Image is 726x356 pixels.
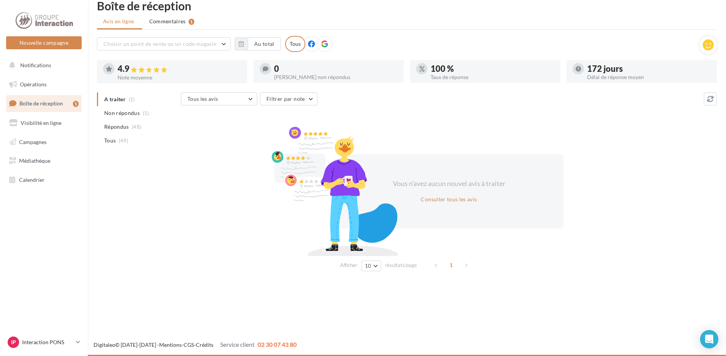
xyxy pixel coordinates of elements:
a: Crédits [196,341,213,348]
a: Calendrier [5,172,83,188]
span: Visibilité en ligne [21,120,61,126]
div: 0 [274,65,398,73]
span: Choisir un point de vente ou un code magasin [103,40,216,47]
a: Visibilité en ligne [5,115,83,131]
button: Au total [248,37,281,50]
span: Afficher [340,262,357,269]
a: IP Interaction PONS [6,335,82,350]
button: Filtrer par note [260,92,318,105]
button: Nouvelle campagne [6,36,82,49]
div: 1 [189,19,194,25]
button: 10 [361,261,381,271]
span: 10 [365,263,371,269]
a: Campagnes [5,134,83,150]
a: Médiathèque [5,153,83,169]
span: Service client [220,341,255,348]
button: Au total [235,37,281,50]
a: Digitaleo [94,341,115,348]
button: Consulter tous les avis [418,195,480,204]
span: Campagnes [19,138,47,145]
span: Notifications [20,62,51,68]
div: 4.9 [118,65,241,73]
button: Notifications [5,57,80,73]
div: Note moyenne [118,75,241,80]
div: 1 [73,101,79,107]
span: (1) [143,110,149,116]
span: © [DATE]-[DATE] - - - [94,341,297,348]
span: Tous les avis [187,95,218,102]
div: Taux de réponse [431,74,554,80]
span: Opérations [20,81,47,87]
span: Tous [104,137,116,144]
a: CGS [184,341,194,348]
span: 02 30 07 43 80 [258,341,297,348]
button: Choisir un point de vente ou un code magasin [97,37,231,50]
div: Vous n'avez aucun nouvel avis à traiter [383,179,515,189]
span: (49) [119,138,128,144]
a: Boîte de réception1 [5,95,83,112]
div: Open Intercom Messenger [700,330,718,348]
a: Opérations [5,76,83,92]
span: Non répondus [104,109,140,117]
span: Boîte de réception [19,100,63,107]
span: résultats/page [385,262,417,269]
p: Interaction PONS [22,338,73,346]
div: Tous [285,36,305,52]
div: 172 jours [587,65,711,73]
span: (48) [132,124,141,130]
div: [PERSON_NAME] non répondus [274,74,398,80]
button: Tous les avis [181,92,257,105]
div: 100 % [431,65,554,73]
a: Mentions [159,341,182,348]
span: IP [11,338,16,346]
span: Médiathèque [19,157,50,164]
span: Commentaires [149,18,186,25]
span: Répondus [104,123,129,131]
span: 1 [445,259,457,271]
span: Calendrier [19,176,45,183]
div: Délai de réponse moyen [587,74,711,80]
